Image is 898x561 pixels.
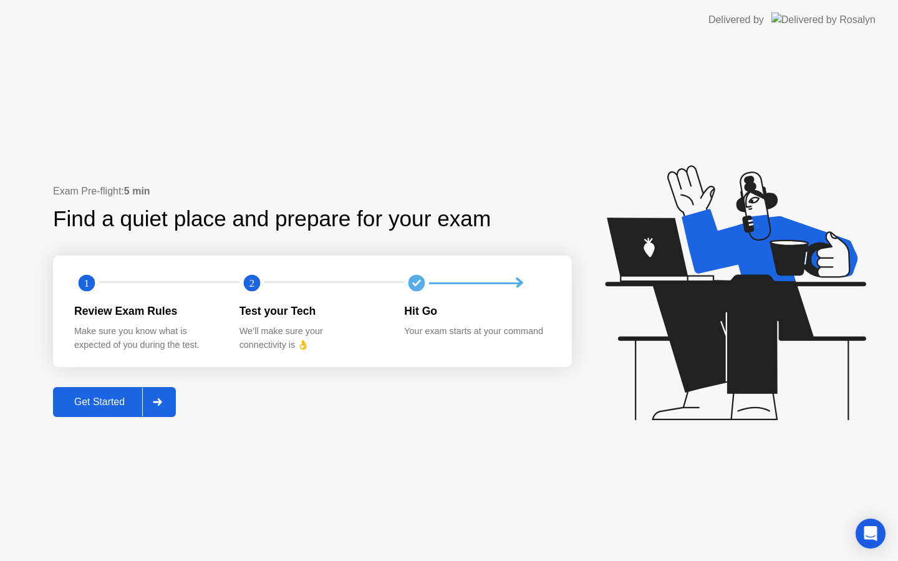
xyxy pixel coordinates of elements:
[239,325,385,352] div: We’ll make sure your connectivity is 👌
[53,387,176,417] button: Get Started
[84,277,89,289] text: 1
[404,303,549,319] div: Hit Go
[771,12,876,27] img: Delivered by Rosalyn
[57,396,142,408] div: Get Started
[856,519,886,549] div: Open Intercom Messenger
[708,12,764,27] div: Delivered by
[239,303,385,319] div: Test your Tech
[53,184,572,199] div: Exam Pre-flight:
[74,325,220,352] div: Make sure you know what is expected of you during the test.
[53,203,493,236] div: Find a quiet place and prepare for your exam
[404,325,549,338] div: Your exam starts at your command
[74,303,220,319] div: Review Exam Rules
[124,186,150,196] b: 5 min
[249,277,254,289] text: 2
